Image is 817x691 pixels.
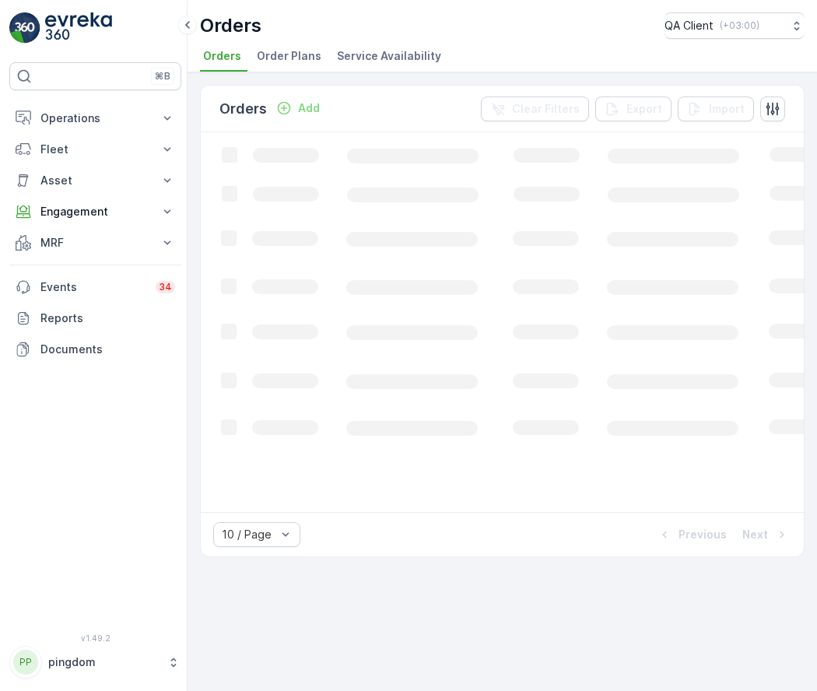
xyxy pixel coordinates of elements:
[40,204,150,219] p: Engagement
[720,19,759,32] p: ( +03:00 )
[9,303,181,334] a: Reports
[9,196,181,227] button: Engagement
[9,165,181,196] button: Asset
[9,227,181,258] button: MRF
[9,103,181,134] button: Operations
[512,101,580,117] p: Clear Filters
[655,525,728,544] button: Previous
[257,48,321,64] span: Order Plans
[595,96,671,121] button: Export
[298,100,320,116] p: Add
[9,272,181,303] a: Events34
[678,96,754,121] button: Import
[9,334,181,365] a: Documents
[40,142,150,157] p: Fleet
[48,654,160,670] p: pingdom
[40,110,150,126] p: Operations
[40,235,150,251] p: MRF
[200,13,261,38] p: Orders
[40,173,150,188] p: Asset
[270,99,326,118] button: Add
[664,18,714,33] p: QA Client
[742,527,768,542] p: Next
[9,646,181,679] button: PPpingdom
[626,101,662,117] p: Export
[40,342,175,357] p: Documents
[741,525,791,544] button: Next
[155,70,170,82] p: ⌘B
[9,12,40,44] img: logo
[9,633,181,643] span: v 1.49.2
[40,310,175,326] p: Reports
[45,12,112,44] img: logo_light-DOdMpM7g.png
[709,101,745,117] p: Import
[13,650,38,675] div: PP
[678,527,727,542] p: Previous
[219,98,267,120] p: Orders
[664,12,805,39] button: QA Client(+03:00)
[159,281,172,293] p: 34
[337,48,441,64] span: Service Availability
[203,48,241,64] span: Orders
[9,134,181,165] button: Fleet
[40,279,146,295] p: Events
[481,96,589,121] button: Clear Filters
